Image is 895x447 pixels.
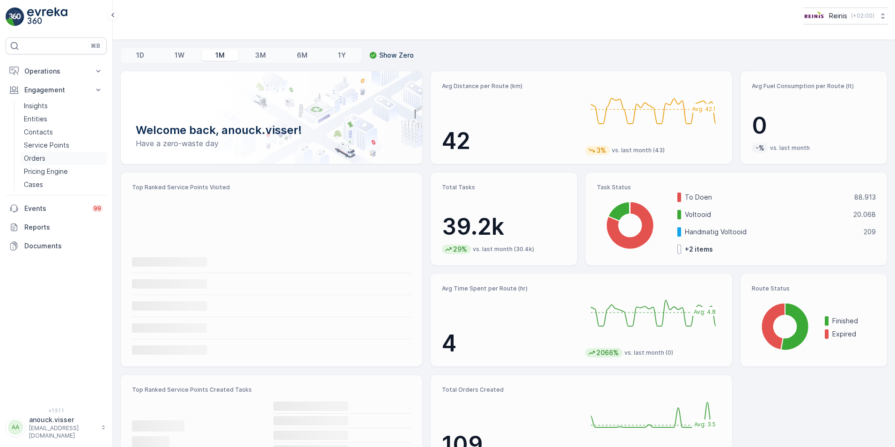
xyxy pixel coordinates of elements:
p: Reports [24,223,103,232]
p: 99 [94,205,101,212]
a: Pricing Engine [20,165,107,178]
a: Cases [20,178,107,191]
p: Service Points [24,141,69,150]
p: Handmatig Voltooid [685,227,858,237]
p: + 2 items [685,245,713,254]
p: Show Zero [379,51,414,60]
p: anouck.visser [29,415,96,425]
p: [EMAIL_ADDRESS][DOMAIN_NAME] [29,425,96,440]
button: AAanouck.visser[EMAIL_ADDRESS][DOMAIN_NAME] [6,415,107,440]
a: Events99 [6,199,107,218]
p: Operations [24,67,88,76]
p: vs. last month [770,144,810,152]
p: 1D [136,51,144,60]
p: 209 [864,227,876,237]
p: Have a zero-waste day [136,138,407,149]
div: AA [8,420,23,435]
p: Engagement [24,85,88,95]
p: Total Tasks [442,184,566,191]
img: logo_light-DOdMpM7g.png [27,7,67,26]
p: 1M [215,51,225,60]
p: Avg Distance per Route (km) [442,82,578,90]
p: ( +02:00 ) [851,12,874,20]
a: Reports [6,218,107,237]
p: 20.068 [853,210,876,219]
p: Pricing Engine [24,167,68,176]
p: Avg Time Spent per Route (hr) [442,285,578,292]
p: Documents [24,241,103,251]
p: 42 [442,127,578,155]
p: 88.913 [854,193,876,202]
p: Avg Fuel Consumption per Route (lt) [752,82,876,90]
p: Route Status [752,285,876,292]
button: Engagement [6,81,107,99]
p: To Doen [685,193,848,202]
p: Total Orders Created [442,386,578,394]
p: 6M [297,51,308,60]
p: 3% [595,146,607,155]
p: 3M [255,51,266,60]
p: 39.2k [442,213,566,241]
a: Contacts [20,126,107,139]
p: Top Ranked Service Points Visited [132,184,411,191]
p: 0 [752,112,876,140]
p: Cases [24,180,43,189]
a: Service Points [20,139,107,152]
p: 4 [442,329,578,358]
p: Contacts [24,127,53,137]
p: Top Ranked Service Points Created Tasks [132,386,411,394]
img: logo [6,7,24,26]
p: vs. last month (43) [612,147,665,154]
p: 2066% [595,348,620,358]
p: Task Status [597,184,876,191]
p: Insights [24,101,48,111]
img: Reinis-Logo-Vrijstaand_Tekengebied-1-copy2_aBO4n7j.png [803,11,825,21]
button: Reinis(+02:00) [803,7,888,24]
span: v 1.51.1 [6,408,107,413]
p: 1W [175,51,184,60]
a: Documents [6,237,107,255]
p: Finished [832,316,876,326]
a: Entities [20,112,107,126]
button: Operations [6,62,107,81]
p: -% [755,143,765,153]
p: vs. last month (30.4k) [473,246,534,253]
p: Welcome back, anouck.visser! [136,123,407,138]
p: Voltooid [685,210,847,219]
p: ⌘B [91,42,100,50]
p: Events [24,204,86,213]
a: Orders [20,152,107,165]
p: 1Y [338,51,346,60]
p: Expired [832,329,876,339]
a: Insights [20,99,107,112]
p: Reinis [829,11,847,21]
p: 29% [452,245,468,254]
p: Entities [24,114,47,124]
p: Orders [24,154,45,163]
p: vs. last month (0) [624,349,673,357]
